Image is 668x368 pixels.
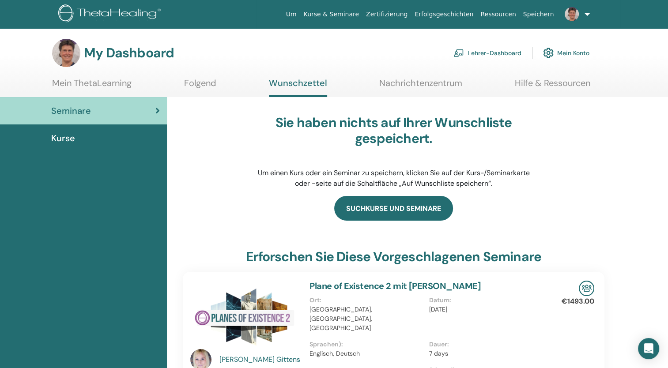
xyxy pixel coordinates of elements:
a: Wunschzettel [269,78,327,97]
img: cog.svg [543,45,554,60]
a: Suchkurse und Seminare [334,196,453,221]
a: Um [283,6,300,23]
img: default.jpg [52,39,80,67]
h3: Erforschen Sie diese vorgeschlagenen Seminare [246,249,541,265]
img: default.jpg [565,7,579,21]
img: logo.png [58,4,164,24]
p: Sprachen) : [309,340,423,349]
img: In-Person Seminar [579,281,594,296]
img: chalkboard-teacher.svg [453,49,464,57]
p: [DATE] [429,305,543,314]
p: 7 days [429,349,543,358]
a: Erfolgsgeschichten [411,6,477,23]
p: Datum : [429,296,543,305]
p: [GEOGRAPHIC_DATA], [GEOGRAPHIC_DATA], [GEOGRAPHIC_DATA] [309,305,423,333]
span: Seminare [51,104,91,117]
h3: My Dashboard [84,45,174,61]
a: Mein ThetaLearning [52,78,132,95]
div: Open Intercom Messenger [638,338,659,359]
span: Kurse [51,131,75,145]
a: Plane of Existence 2 mit [PERSON_NAME] [309,280,481,292]
p: Dauer : [429,340,543,349]
p: Englisch, Deutsch [309,349,423,358]
a: [PERSON_NAME] Gittens [219,354,301,365]
a: Folgend [184,78,216,95]
a: Mein Konto [543,43,589,63]
a: Lehrer-Dashboard [453,43,521,63]
p: Ort : [309,296,423,305]
p: €1493.00 [562,296,594,307]
a: Hilfe & Ressourcen [515,78,590,95]
p: Um einen Kurs oder ein Seminar zu speichern, klicken Sie auf der Kurs-/Seminarkarte oder -seite a... [255,168,533,189]
a: Speichern [520,6,558,23]
a: Nachrichtenzentrum [379,78,462,95]
a: Ressourcen [477,6,519,23]
a: Kurse & Seminare [300,6,362,23]
h3: Sie haben nichts auf Ihrer Wunschliste gespeichert. [255,115,533,146]
a: Zertifizierung [362,6,411,23]
img: Plane of Existence 2 [190,281,299,352]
